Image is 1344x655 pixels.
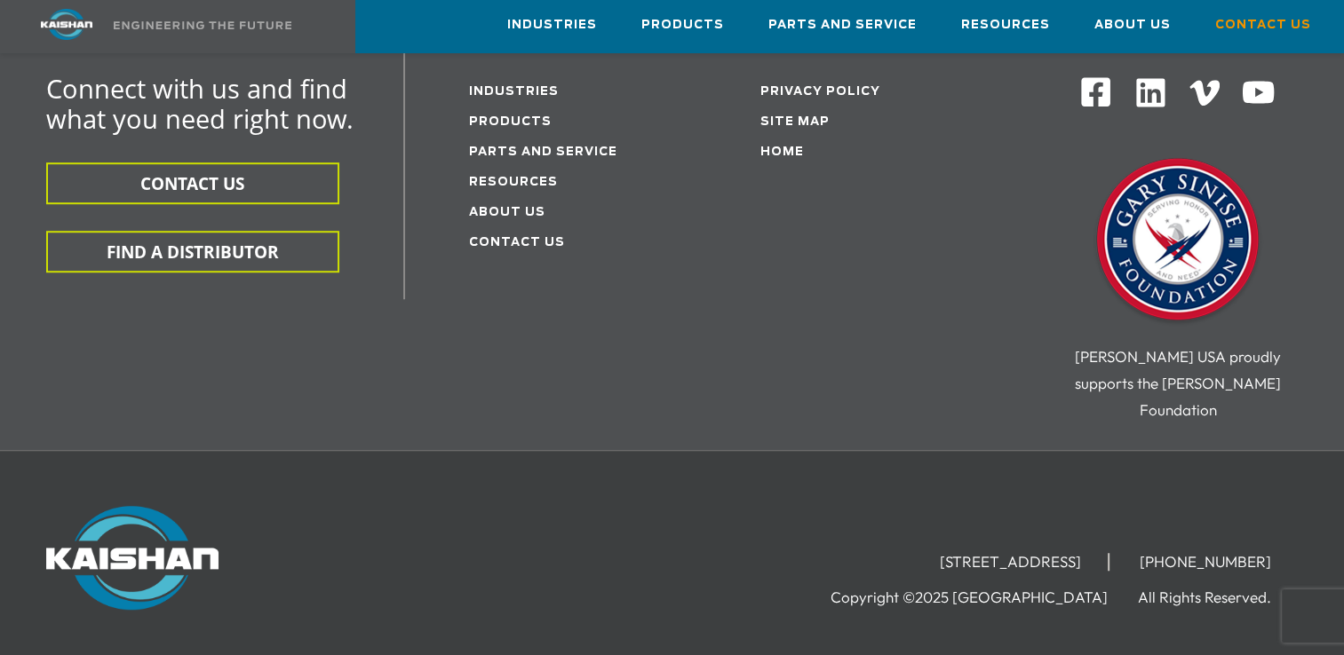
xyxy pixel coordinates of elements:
[114,21,291,29] img: Engineering the future
[1094,15,1171,36] span: About Us
[760,146,804,158] a: Home
[831,588,1134,606] li: Copyright ©2025 [GEOGRAPHIC_DATA]
[469,86,559,98] a: Industries
[1241,75,1276,110] img: Youtube
[961,1,1050,49] a: Resources
[1138,588,1298,606] li: All Rights Reserved.
[46,162,339,204] button: CONTACT US
[1133,75,1168,110] img: Linkedin
[768,1,917,49] a: Parts and Service
[469,207,545,218] a: About Us
[760,86,880,98] a: Privacy Policy
[913,553,1109,571] li: [STREET_ADDRESS]
[469,116,552,128] a: Products
[961,15,1050,36] span: Resources
[1075,347,1281,419] span: [PERSON_NAME] USA proudly supports the [PERSON_NAME] Foundation
[760,116,830,128] a: Site Map
[1113,553,1298,571] li: [PHONE_NUMBER]
[507,1,597,49] a: Industries
[1215,15,1311,36] span: Contact Us
[1189,80,1220,106] img: Vimeo
[46,71,354,136] span: Connect with us and find what you need right now.
[641,1,724,49] a: Products
[768,15,917,36] span: Parts and Service
[469,177,558,188] a: Resources
[46,506,219,610] img: Kaishan
[46,231,339,272] button: FIND A DISTRIBUTOR
[507,15,597,36] span: Industries
[1094,1,1171,49] a: About Us
[469,237,565,249] a: Contact Us
[469,146,617,158] a: Parts and service
[1079,75,1112,108] img: Facebook
[1089,153,1267,330] img: Gary Sinise Foundation
[641,15,724,36] span: Products
[1215,1,1311,49] a: Contact Us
